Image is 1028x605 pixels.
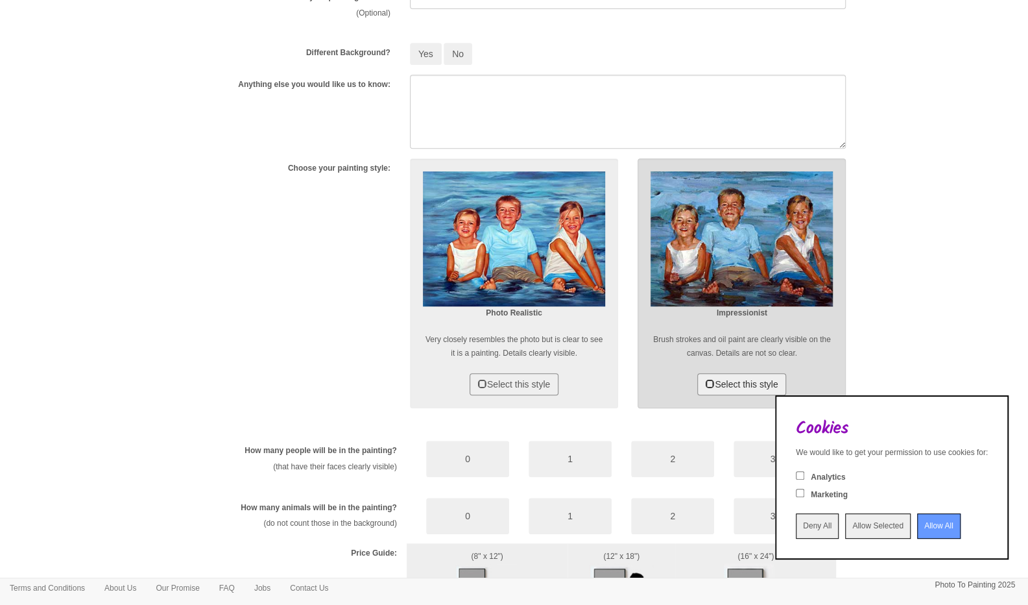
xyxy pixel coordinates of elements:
[935,578,1015,592] p: Photo To Painting 2025
[631,441,714,477] button: 2
[410,43,442,65] button: Yes
[209,578,245,598] a: FAQ
[426,498,509,534] button: 0
[685,550,827,563] p: (16" x 24")
[95,578,146,598] a: About Us
[202,517,397,530] p: (do not count those in the background)
[245,578,280,598] a: Jobs
[697,373,786,395] button: Select this style
[423,306,605,320] p: Photo Realistic
[280,578,338,598] a: Contact Us
[245,445,397,456] label: How many people will be in the painting?
[288,163,390,174] label: Choose your painting style:
[426,441,509,477] button: 0
[796,513,839,539] input: Deny All
[577,550,665,563] p: (12" x 18")
[306,47,390,58] label: Different Background?
[529,498,612,534] button: 1
[796,447,988,458] div: We would like to get your permission to use cookies for:
[351,548,397,559] label: Price Guide:
[470,373,558,395] button: Select this style
[917,513,961,539] input: Allow All
[734,498,817,534] button: 3+
[416,550,558,563] p: (8" x 12")
[811,489,848,500] label: Marketing
[423,333,605,360] p: Very closely resembles the photo but is clear to see it is a painting. Details clearly visible.
[651,171,833,307] img: Impressionist
[444,43,472,65] button: No
[651,306,833,320] p: Impressionist
[238,79,390,90] label: Anything else you would like us to know:
[529,441,612,477] button: 1
[241,502,397,513] label: How many animals will be in the painting?
[202,460,397,474] p: (that have their faces clearly visible)
[146,578,209,598] a: Our Promise
[796,419,988,438] h2: Cookies
[845,513,911,539] input: Allow Selected
[182,6,390,20] p: (Optional)
[631,498,714,534] button: 2
[651,333,833,360] p: Brush strokes and oil paint are clearly visible on the canvas. Details are not so clear.
[734,441,817,477] button: 3+
[811,472,845,483] label: Analytics
[423,171,605,307] img: Realism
